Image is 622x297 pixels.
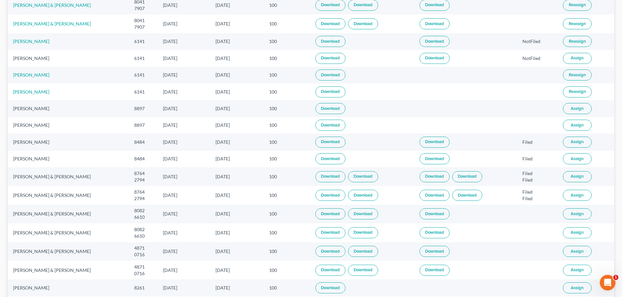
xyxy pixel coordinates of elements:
button: Assign [563,282,592,293]
div: 4871 [134,245,152,251]
span: Assign [571,123,583,128]
div: Filed [522,156,552,162]
td: [DATE] [210,14,264,33]
div: 6141 [134,72,152,78]
td: [DATE] [210,50,264,67]
a: Download [315,265,345,276]
td: [DATE] [210,100,264,117]
a: Download [348,171,378,182]
a: Download [420,153,450,164]
button: Assign [563,153,592,164]
a: Download [315,137,345,148]
iframe: Intercom live chat [600,275,615,290]
div: 8897 [134,105,152,112]
div: 8484 [134,156,152,162]
a: Download [315,208,345,219]
td: 100 [264,261,309,279]
a: Download [315,103,345,114]
button: Reassign [563,36,592,47]
div: 6610 [134,233,152,239]
div: 8041 [134,17,152,24]
div: [PERSON_NAME] & [PERSON_NAME] [13,211,124,217]
a: [PERSON_NAME] & [PERSON_NAME] [13,2,91,8]
td: [DATE] [158,83,210,100]
span: Assign [571,267,583,273]
td: 100 [264,134,309,150]
div: 8261 [134,285,152,291]
td: [DATE] [210,167,264,186]
div: [PERSON_NAME] & [PERSON_NAME] [13,230,124,236]
span: Assign [571,139,583,144]
span: Assign [571,193,583,198]
div: [PERSON_NAME] [13,139,124,145]
div: 8764 [134,170,152,177]
td: [DATE] [210,33,264,50]
td: [DATE] [210,134,264,150]
td: 100 [264,186,309,204]
span: Assign [571,249,583,254]
a: Download [348,227,378,238]
td: [DATE] [158,279,210,296]
td: [DATE] [210,186,264,204]
div: 0716 [134,270,152,277]
td: [DATE] [158,261,210,279]
td: [DATE] [210,279,264,296]
div: 8484 [134,139,152,145]
td: [DATE] [158,223,210,242]
button: Assign [563,265,592,276]
a: Download [348,190,378,201]
button: Reassign [563,69,592,81]
button: Assign [563,103,592,114]
div: [PERSON_NAME] [13,122,124,128]
button: Assign [563,190,592,201]
td: 100 [264,50,309,67]
div: [PERSON_NAME] [13,285,124,291]
a: Download [420,53,450,64]
td: [DATE] [158,100,210,117]
span: Assign [571,211,583,216]
td: [DATE] [158,167,210,186]
div: Filed [522,195,552,202]
a: Download [420,36,450,47]
span: Reassign [569,21,586,26]
span: Reassign [569,72,586,78]
a: Download [420,171,450,182]
td: [DATE] [158,205,210,223]
span: Assign [571,230,583,235]
div: [PERSON_NAME] [13,105,124,112]
a: Download [315,282,345,293]
td: [DATE] [158,151,210,167]
span: 1 [613,275,618,280]
a: Download [452,190,482,201]
span: Assign [571,174,583,179]
a: Download [420,227,450,238]
div: 2794 [134,177,152,183]
td: 100 [264,67,309,83]
div: 8082 [134,207,152,214]
td: [DATE] [210,223,264,242]
div: Filed [522,170,552,177]
div: 6141 [134,89,152,95]
div: [PERSON_NAME] & [PERSON_NAME] [13,248,124,255]
div: Filed [522,189,552,195]
a: Download [315,171,345,182]
button: Assign [563,208,592,219]
a: Download [315,53,345,64]
a: Download [315,153,345,164]
div: 8897 [134,122,152,128]
td: 100 [264,223,309,242]
td: [DATE] [158,242,210,261]
div: [PERSON_NAME] & [PERSON_NAME] [13,192,124,199]
a: Download [315,227,345,238]
td: [DATE] [210,83,264,100]
a: Download [315,69,345,81]
td: [DATE] [158,186,210,204]
td: 100 [264,14,309,33]
div: NotFiled [522,38,552,45]
span: Reassign [569,39,586,44]
a: Download [315,190,345,201]
div: [PERSON_NAME] [13,55,124,62]
a: Download [315,36,345,47]
button: Assign [563,227,592,238]
td: 100 [264,151,309,167]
